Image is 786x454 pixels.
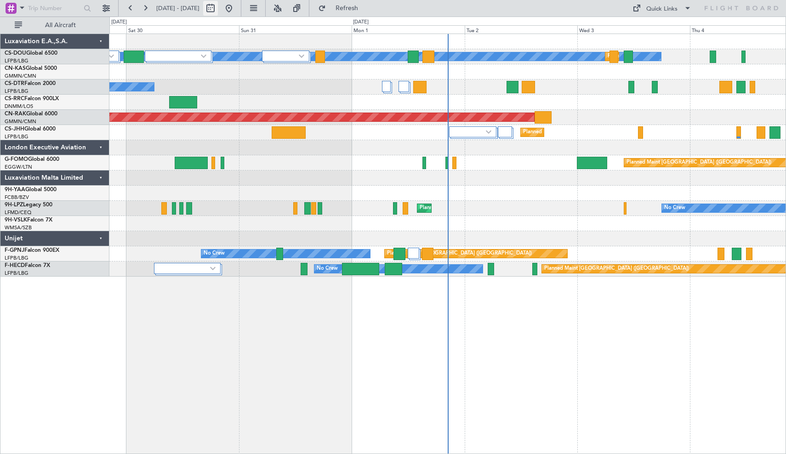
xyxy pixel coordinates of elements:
div: Tue 2 [465,25,577,34]
div: No Crew [204,247,225,261]
span: [DATE] - [DATE] [156,4,199,12]
div: No Crew [664,201,685,215]
a: LFPB/LBG [5,88,28,95]
span: 9H-VSLK [5,217,27,223]
a: CS-DTRFalcon 2000 [5,81,56,86]
input: Trip Number [28,1,81,15]
a: CN-RAKGlobal 6000 [5,111,57,117]
a: LFPB/LBG [5,57,28,64]
a: CS-JHHGlobal 6000 [5,126,56,132]
a: CN-KASGlobal 5000 [5,66,57,71]
div: No Crew [317,262,338,276]
div: Mon 1 [352,25,464,34]
div: Planned Maint [GEOGRAPHIC_DATA] ([GEOGRAPHIC_DATA]) [544,262,689,276]
img: arrow-gray.svg [108,54,114,58]
a: LFPB/LBG [5,133,28,140]
span: Refresh [328,5,366,11]
div: Planned Maint Nice ([GEOGRAPHIC_DATA]) [420,201,522,215]
span: CN-KAS [5,66,26,71]
img: arrow-gray.svg [486,130,491,134]
div: Planned Maint [GEOGRAPHIC_DATA] ([GEOGRAPHIC_DATA]) [387,247,532,261]
a: GMMN/CMN [5,118,36,125]
a: LFPB/LBG [5,270,28,277]
span: All Aircraft [24,22,97,28]
a: LFPB/LBG [5,255,28,261]
a: F-HECDFalcon 7X [5,263,50,268]
span: F-GPNJ [5,248,24,253]
span: 9H-LPZ [5,202,23,208]
a: GMMN/CMN [5,73,36,79]
span: F-HECD [5,263,25,268]
a: 9H-VSLKFalcon 7X [5,217,52,223]
span: CS-DOU [5,51,26,56]
span: CS-RRC [5,96,24,102]
a: 9H-LPZLegacy 500 [5,202,52,208]
span: CS-JHH [5,126,24,132]
div: [DATE] [353,18,369,26]
a: 9H-YAAGlobal 5000 [5,187,57,193]
a: F-GPNJFalcon 900EX [5,248,59,253]
div: Sat 30 [126,25,239,34]
a: CS-DOUGlobal 6500 [5,51,57,56]
button: Quick Links [628,1,696,16]
a: WMSA/SZB [5,224,32,231]
a: EGGW/LTN [5,164,32,170]
span: 9H-YAA [5,187,25,193]
div: Planned Maint [GEOGRAPHIC_DATA] ([GEOGRAPHIC_DATA]) [627,156,771,170]
a: DNMM/LOS [5,103,33,110]
img: arrow-gray.svg [299,54,304,58]
img: arrow-gray.svg [201,54,206,58]
span: CS-DTR [5,81,24,86]
div: Sun 31 [239,25,352,34]
div: [DATE] [111,18,127,26]
a: G-FOMOGlobal 6000 [5,157,59,162]
div: Wed 3 [577,25,690,34]
a: LFMD/CEQ [5,209,31,216]
div: Quick Links [646,5,678,14]
div: Planned Maint [GEOGRAPHIC_DATA] ([GEOGRAPHIC_DATA]) [608,50,752,63]
div: Planned Maint [GEOGRAPHIC_DATA] ([GEOGRAPHIC_DATA]) [523,125,668,139]
span: CN-RAK [5,111,26,117]
a: CS-RRCFalcon 900LX [5,96,59,102]
span: G-FOMO [5,157,28,162]
button: Refresh [314,1,369,16]
img: arrow-gray.svg [210,267,216,270]
button: All Aircraft [10,18,100,33]
a: FCBB/BZV [5,194,29,201]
